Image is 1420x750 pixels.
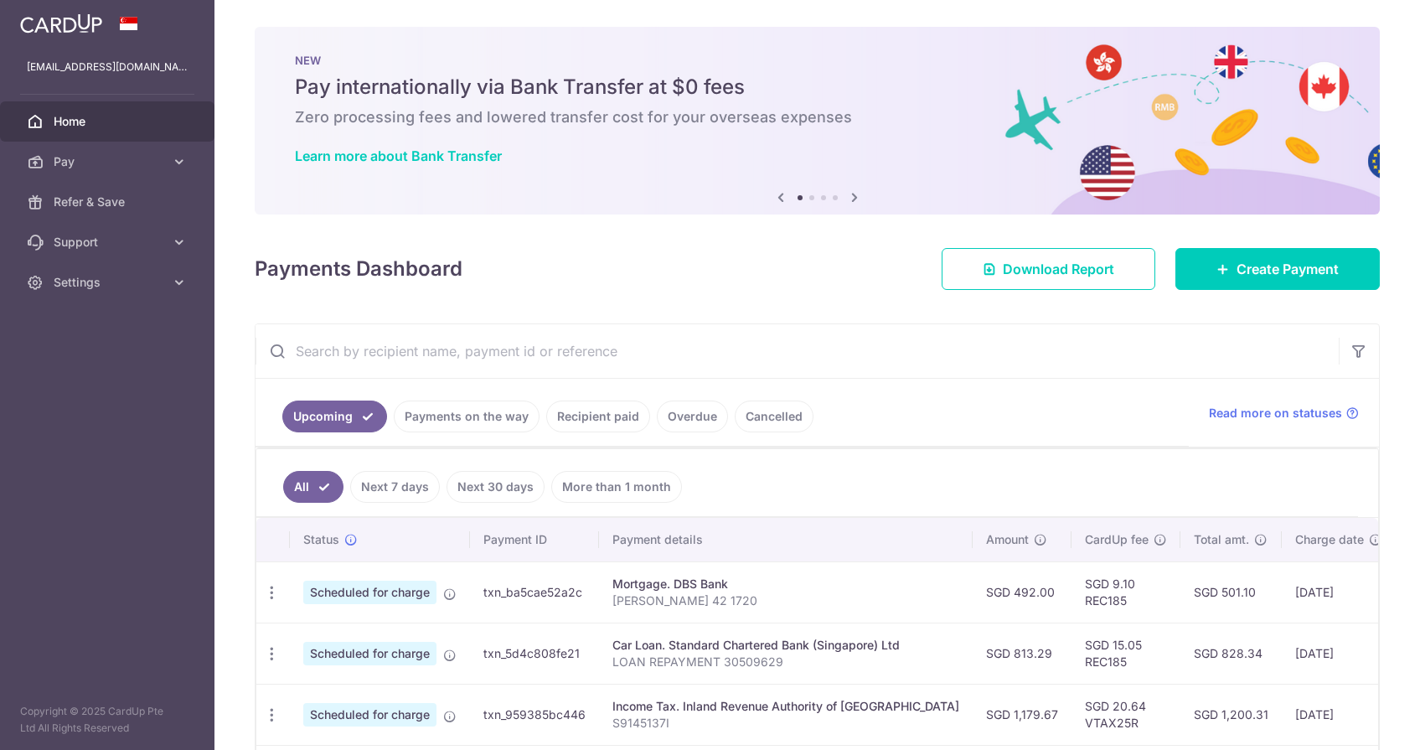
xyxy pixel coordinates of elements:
[1175,248,1380,290] a: Create Payment
[973,623,1071,684] td: SGD 813.29
[470,684,599,745] td: txn_959385bc446
[447,471,545,503] a: Next 30 days
[1085,531,1149,548] span: CardUp fee
[1209,405,1342,422] span: Read more on statuses
[54,113,164,130] span: Home
[1003,259,1114,279] span: Download Report
[256,324,1339,378] input: Search by recipient name, payment id or reference
[350,471,440,503] a: Next 7 days
[1282,561,1396,623] td: [DATE]
[295,54,1340,67] p: NEW
[612,576,959,592] div: Mortgage. DBS Bank
[1071,623,1180,684] td: SGD 15.05 REC185
[54,274,164,291] span: Settings
[27,59,188,75] p: [EMAIL_ADDRESS][DOMAIN_NAME]
[1180,623,1282,684] td: SGD 828.34
[599,518,973,561] th: Payment details
[657,401,728,432] a: Overdue
[1194,531,1249,548] span: Total amt.
[54,153,164,170] span: Pay
[470,623,599,684] td: txn_5d4c808fe21
[612,698,959,715] div: Income Tax. Inland Revenue Authority of [GEOGRAPHIC_DATA]
[1237,259,1339,279] span: Create Payment
[303,531,339,548] span: Status
[295,147,502,164] a: Learn more about Bank Transfer
[20,13,102,34] img: CardUp
[303,642,436,665] span: Scheduled for charge
[612,654,959,670] p: LOAN REPAYMENT 30509629
[255,254,462,284] h4: Payments Dashboard
[1180,684,1282,745] td: SGD 1,200.31
[973,684,1071,745] td: SGD 1,179.67
[986,531,1029,548] span: Amount
[1209,405,1359,422] a: Read more on statuses
[54,194,164,210] span: Refer & Save
[394,401,540,432] a: Payments on the way
[54,234,164,251] span: Support
[1282,623,1396,684] td: [DATE]
[255,27,1380,215] img: Bank transfer banner
[551,471,682,503] a: More than 1 month
[470,561,599,623] td: txn_ba5cae52a2c
[1071,684,1180,745] td: SGD 20.64 VTAX25R
[612,715,959,732] p: S9145137I
[1282,684,1396,745] td: [DATE]
[735,401,813,432] a: Cancelled
[295,74,1340,101] h5: Pay internationally via Bank Transfer at $0 fees
[303,581,436,604] span: Scheduled for charge
[546,401,650,432] a: Recipient paid
[283,471,343,503] a: All
[612,592,959,609] p: [PERSON_NAME] 42 1720
[282,401,387,432] a: Upcoming
[1180,561,1282,623] td: SGD 501.10
[295,107,1340,127] h6: Zero processing fees and lowered transfer cost for your overseas expenses
[470,518,599,561] th: Payment ID
[612,637,959,654] div: Car Loan. Standard Chartered Bank (Singapore) Ltd
[1295,531,1364,548] span: Charge date
[1071,561,1180,623] td: SGD 9.10 REC185
[303,703,436,727] span: Scheduled for charge
[973,561,1071,623] td: SGD 492.00
[942,248,1155,290] a: Download Report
